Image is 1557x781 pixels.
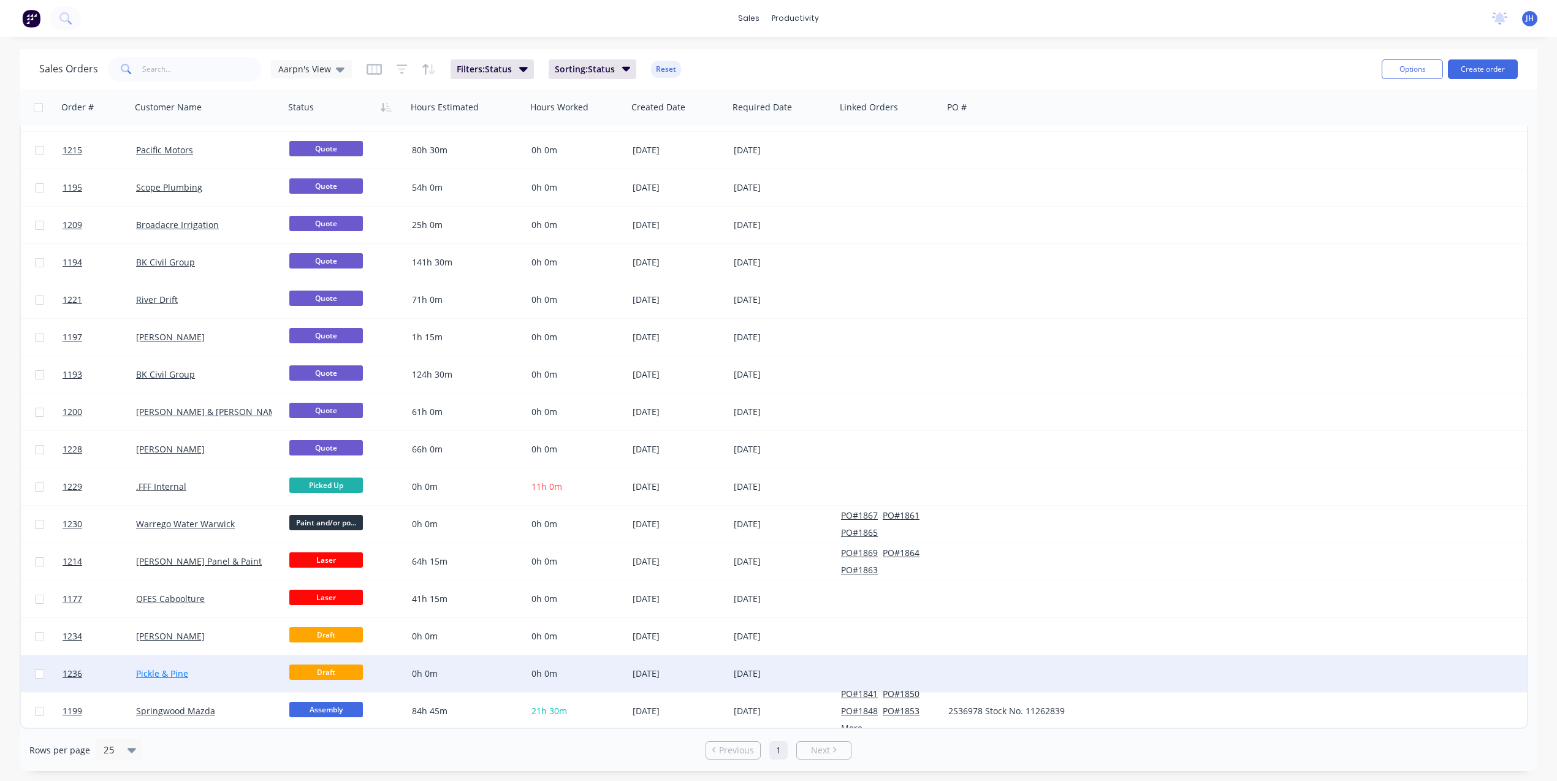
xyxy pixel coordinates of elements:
span: 1214 [63,555,82,568]
div: 0h 0m [412,481,516,493]
div: [DATE] [633,443,724,455]
a: BK Civil Group [136,256,195,268]
span: 1199 [63,705,82,717]
div: 1h 15m [412,331,516,343]
div: 124h 30m [412,368,516,381]
button: Create order [1448,59,1518,79]
span: 0h 0m [531,630,557,642]
button: PO#1850 [883,688,919,700]
div: [DATE] [633,331,724,343]
div: 71h 0m [412,294,516,306]
span: Quote [289,365,363,381]
div: [DATE] [633,555,724,568]
span: 0h 0m [531,294,557,305]
div: [DATE] [633,368,724,381]
div: [DATE] [633,593,724,605]
span: Quote [289,440,363,455]
div: [DATE] [734,668,831,680]
div: [DATE] [633,668,724,680]
div: [DATE] [734,219,831,231]
button: Sorting:Status [549,59,637,79]
span: 1193 [63,368,82,381]
span: 1209 [63,219,82,231]
a: [PERSON_NAME] Panel & Paint [136,555,262,567]
span: 0h 0m [531,555,557,567]
button: PO#1869 [841,547,878,559]
span: Next [811,744,830,756]
div: Created Date [631,101,685,113]
span: 1230 [63,518,82,530]
div: [DATE] [734,331,831,343]
div: productivity [766,9,825,28]
span: 0h 0m [531,668,557,679]
span: 0h 0m [531,518,557,530]
div: Status [288,101,314,113]
div: [DATE] [633,219,724,231]
a: [PERSON_NAME] & [PERSON_NAME] [136,406,284,417]
a: Warrego Water Warwick [136,518,235,530]
a: .FFF Internal [136,481,186,492]
span: Assembly [289,702,363,717]
div: [DATE] [633,630,724,642]
div: [DATE] [734,630,831,642]
span: Laser [289,552,363,568]
span: Paint and/or po... [289,515,363,530]
span: Quote [289,216,363,231]
div: 141h 30m [412,256,516,269]
span: Laser [289,590,363,605]
a: Springwood Mazda [136,705,215,717]
div: [DATE] [633,481,724,493]
span: Quote [289,253,363,269]
a: BK Civil Group [136,368,195,380]
span: 1194 [63,256,82,269]
span: 1236 [63,668,82,680]
div: [DATE] [734,256,831,269]
a: Previous page [706,744,760,756]
div: [DATE] [633,294,724,306]
div: PO # [947,101,967,113]
div: 41h 15m [412,593,516,605]
div: [DATE] [734,518,831,530]
a: 1229 [63,468,136,505]
span: Quote [289,328,363,343]
div: 61h 0m [412,406,516,418]
span: Draft [289,627,363,642]
div: [DATE] [633,518,724,530]
span: 0h 0m [531,144,557,156]
span: Quote [289,141,363,156]
div: 0h 0m [412,668,516,680]
a: 1215 [63,132,136,169]
span: 1234 [63,630,82,642]
span: Rows per page [29,744,90,756]
div: [DATE] [734,144,831,156]
a: 1209 [63,207,136,243]
a: 1234 [63,618,136,655]
a: 1194 [63,244,136,281]
div: 64h 15m [412,555,516,568]
ul: Pagination [701,741,856,760]
h1: Sales Orders [39,63,98,75]
div: 2S36978 Stock No. 11262839 [948,705,1084,717]
span: 0h 0m [531,368,557,380]
span: 0h 0m [531,331,557,343]
span: 1228 [63,443,82,455]
button: Reset [651,61,681,78]
div: Hours Estimated [411,101,479,113]
span: 0h 0m [531,406,557,417]
div: [DATE] [734,555,831,568]
div: [DATE] [633,406,724,418]
button: More... [841,722,870,734]
button: PO#1841 [841,688,878,700]
div: sales [732,9,766,28]
div: 0h 0m [412,518,516,530]
a: [PERSON_NAME] [136,630,205,642]
a: 1193 [63,356,136,393]
div: Customer Name [135,101,202,113]
a: QFES Caboolture [136,593,205,604]
div: [DATE] [734,481,831,493]
span: 1229 [63,481,82,493]
span: Quote [289,291,363,306]
span: 0h 0m [531,219,557,230]
button: Filters:Status [451,59,534,79]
